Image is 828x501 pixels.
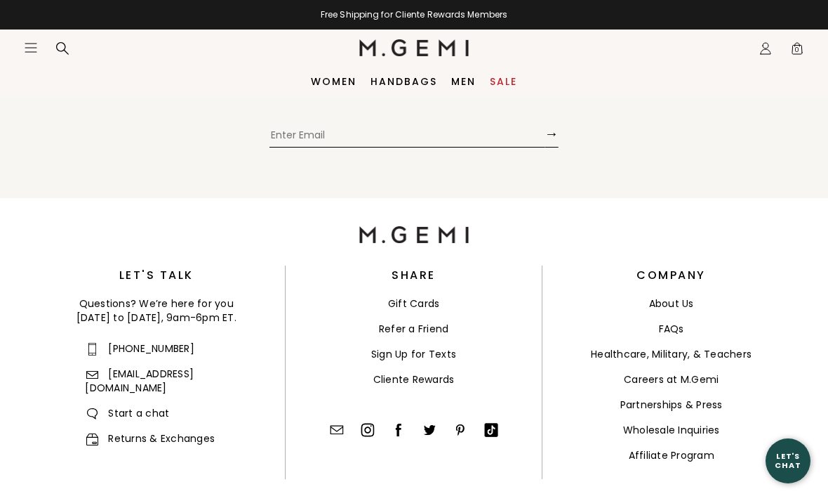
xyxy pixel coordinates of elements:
[359,226,469,243] img: M.Gemi
[649,297,694,311] a: About Us
[623,423,720,437] a: Wholesale Inquiries
[620,398,723,412] a: Partnerships & Press
[269,126,545,148] input: Enter Email
[591,347,752,361] a: Healthcare, Military, & Teachers
[392,271,436,280] h3: Share
[371,347,456,361] a: Sign Up for Texts
[451,76,476,87] a: Men
[790,44,804,58] span: 0
[86,434,98,445] img: Returns and Exchanges
[379,322,449,336] a: Refer a Friend
[86,371,98,379] img: Contact us: email
[359,39,469,56] img: M.Gemi
[85,367,194,395] a: Contact us: email[EMAIL_ADDRESS][DOMAIN_NAME]
[422,423,436,437] img: Twitter/
[88,343,96,356] img: Contact us: phone
[370,76,437,87] a: Handbags
[85,431,215,445] a: Returns and ExchangesReturns & Exchanges
[484,423,498,436] img: TikTok/
[330,423,344,437] img: Contact Us
[87,408,98,419] img: Contact us: chat
[624,372,719,386] a: Careers at M.Gemi
[85,341,194,356] a: Contact us: phone[PHONE_NUMBER]
[453,423,467,437] img: Pinterest/
[766,452,810,469] div: Let's Chat
[636,271,706,280] h3: Company
[28,271,285,280] h3: Let's Talk
[361,423,375,437] img: Instagram/
[392,423,406,437] img: Facebook/
[388,297,440,311] a: Gift Cards
[85,406,169,420] span: Start a chat
[28,297,285,325] div: Questions? We’re here for you [DATE] to [DATE], 9am-6pm ET.
[659,322,684,336] a: FAQs
[311,76,356,87] a: Women
[629,448,714,462] a: Affiliate Program
[24,41,38,55] button: Open site menu
[545,120,559,148] button: →
[373,372,455,386] a: Cliente Rewards
[490,76,517,87] a: Sale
